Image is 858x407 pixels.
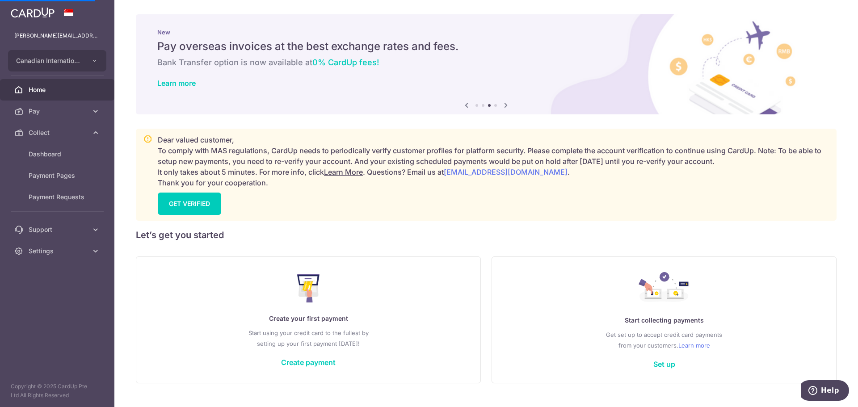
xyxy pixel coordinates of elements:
[29,85,88,94] span: Home
[136,228,837,242] h5: Let’s get you started
[11,7,55,18] img: CardUp
[324,168,363,176] a: Learn More
[157,29,815,36] p: New
[157,79,196,88] a: Learn more
[297,274,320,302] img: Make Payment
[29,225,88,234] span: Support
[510,329,818,351] p: Get set up to accept credit card payments from your customers.
[14,31,100,40] p: [PERSON_NAME][EMAIL_ADDRESS][PERSON_NAME][DOMAIN_NAME]
[29,150,88,159] span: Dashboard
[154,313,463,324] p: Create your first payment
[653,360,675,369] a: Set up
[801,380,849,403] iframe: Opens a widget where you can find more information
[157,57,815,68] h6: Bank Transfer option is now available at
[639,272,690,304] img: Collect Payment
[136,14,837,114] img: International Invoice Banner
[158,134,829,188] p: Dear valued customer, To comply with MAS regulations, CardUp needs to periodically verify custome...
[312,58,379,67] span: 0% CardUp fees!
[16,56,82,65] span: Canadian International School Pte Ltd
[281,358,336,367] a: Create payment
[510,315,818,326] p: Start collecting payments
[158,193,221,215] a: GET VERIFIED
[154,327,463,349] p: Start using your credit card to the fullest by setting up your first payment [DATE]!
[157,39,815,54] h5: Pay overseas invoices at the best exchange rates and fees.
[29,107,88,116] span: Pay
[29,193,88,201] span: Payment Requests
[29,128,88,137] span: Collect
[444,168,568,176] a: [EMAIL_ADDRESS][DOMAIN_NAME]
[678,340,710,351] a: Learn more
[29,171,88,180] span: Payment Pages
[8,50,106,71] button: Canadian International School Pte Ltd
[29,247,88,256] span: Settings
